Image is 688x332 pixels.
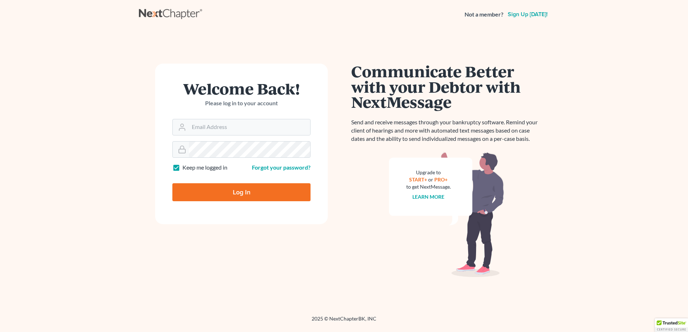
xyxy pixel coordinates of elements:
[139,315,549,328] div: 2025 © NextChapterBK, INC
[406,169,451,176] div: Upgrade to
[409,176,427,183] a: START+
[655,318,688,332] div: TrustedSite Certified
[465,10,503,19] strong: Not a member?
[252,164,311,171] a: Forgot your password?
[172,99,311,107] p: Please log in to your account
[351,118,542,143] p: Send and receive messages through your bankruptcy software. Remind your client of hearings and mo...
[389,152,504,277] img: nextmessage_bg-59042aed3d76b12b5cd301f8e5b87938c9018125f34e5fa2b7a6b67550977c72.svg
[435,176,448,183] a: PRO+
[172,183,311,201] input: Log In
[172,81,311,96] h1: Welcome Back!
[351,64,542,110] h1: Communicate Better with your Debtor with NextMessage
[182,163,227,172] label: Keep me logged in
[189,119,310,135] input: Email Address
[506,11,549,17] a: Sign up [DATE]!
[413,194,445,200] a: Learn more
[406,183,451,190] div: to get NextMessage.
[429,176,434,183] span: or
